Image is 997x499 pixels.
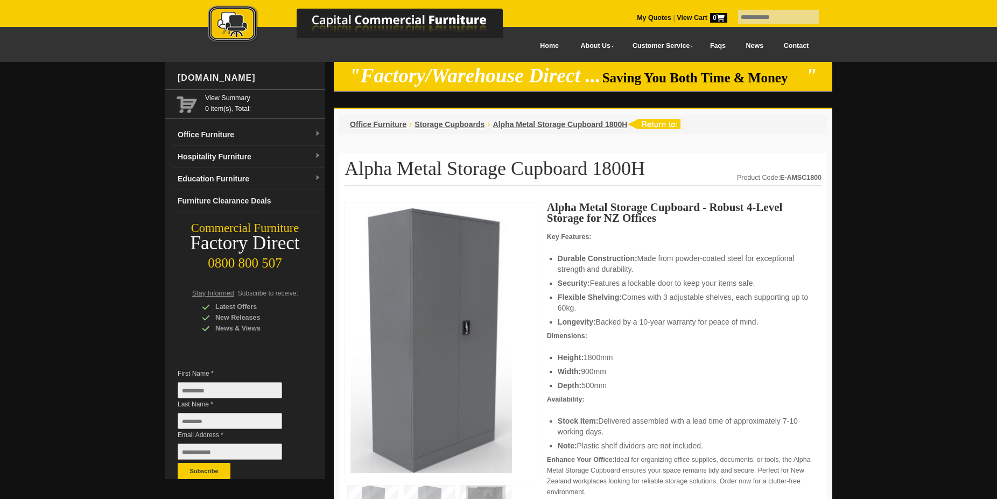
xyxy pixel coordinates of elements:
[178,382,282,398] input: First Name *
[558,292,811,313] li: Comes with 3 adjustable shelves, each supporting up to 60kg.
[700,34,736,58] a: Faqs
[547,332,587,340] strong: Dimensions:
[736,34,774,58] a: News
[569,34,621,58] a: About Us
[558,440,811,451] li: Plastic shelf dividers are not included.
[205,93,321,113] span: 0 item(s), Total:
[558,353,584,362] strong: Height:
[627,119,680,129] img: return to
[621,34,700,58] a: Customer Service
[547,202,822,223] h3: Alpha Metal Storage Cupboard - Robust 4-Level Storage for NZ Offices
[493,120,628,129] a: Alpha Metal Storage Cupboard 1800H
[558,367,581,376] strong: Width:
[173,124,325,146] a: Office Furnituredropdown
[178,463,230,479] button: Subscribe
[173,168,325,190] a: Education Furnituredropdown
[415,120,485,129] a: Storage Cupboards
[602,71,804,85] span: Saving You Both Time & Money
[202,301,304,312] div: Latest Offers
[558,416,811,437] li: Delivered assembled with a lead time of approximately 7-10 working days.
[547,456,615,463] strong: Enhance Your Office:
[558,293,622,301] strong: Flexible Shelving:
[558,417,598,425] strong: Stock Item:
[774,34,819,58] a: Contact
[165,250,325,271] div: 0800 800 507
[558,278,811,289] li: Features a lockable door to keep your items safe.
[806,65,817,87] em: "
[314,175,321,181] img: dropdown
[558,253,811,275] li: Made from powder-coated steel for exceptional strength and durability.
[558,366,811,377] li: 900mm
[349,65,601,87] em: "Factory/Warehouse Direct ...
[178,5,555,48] a: Capital Commercial Furniture Logo
[675,14,727,22] a: View Cart0
[238,290,298,297] span: Subscribe to receive:
[173,62,325,94] div: [DOMAIN_NAME]
[710,13,727,23] span: 0
[314,131,321,137] img: dropdown
[558,254,637,263] strong: Durable Construction:
[205,93,321,103] a: View Summary
[173,190,325,212] a: Furniture Clearance Deals
[409,119,412,130] li: ›
[558,352,811,363] li: 1800mm
[780,174,822,181] strong: E-AMSC1800
[202,323,304,334] div: News & Views
[202,312,304,323] div: New Releases
[178,399,298,410] span: Last Name *
[558,381,581,390] strong: Depth:
[558,318,596,326] strong: Longevity:
[192,290,234,297] span: Stay Informed
[350,208,512,473] img: Office metal storage cupboard, 1800H, with lockable doors and adjustable shelves.
[547,396,585,403] strong: Availability:
[165,236,325,251] div: Factory Direct
[165,221,325,236] div: Commercial Furniture
[677,14,727,22] strong: View Cart
[737,172,822,183] div: Product Code:
[178,430,298,440] span: Email Address *
[178,5,555,45] img: Capital Commercial Furniture Logo
[350,120,406,129] a: Office Furniture
[178,444,282,460] input: Email Address *
[178,413,282,429] input: Last Name *
[178,368,298,379] span: First Name *
[547,454,822,497] p: Ideal for organizing office supplies, documents, or tools, the Alpha Metal Storage Cupboard ensur...
[487,119,490,130] li: ›
[173,146,325,168] a: Hospitality Furnituredropdown
[547,233,592,241] strong: Key Features:
[558,279,590,287] strong: Security:
[314,153,321,159] img: dropdown
[345,158,822,186] h1: Alpha Metal Storage Cupboard 1800H
[637,14,671,22] a: My Quotes
[558,441,577,450] strong: Note:
[558,317,811,327] li: Backed by a 10-year warranty for peace of mind.
[558,380,811,391] li: 500mm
